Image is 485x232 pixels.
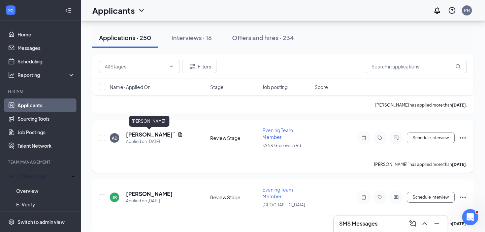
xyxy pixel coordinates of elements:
[459,193,467,201] svg: Ellipses
[210,194,258,201] div: Review Stage
[129,116,169,127] div: [PERSON_NAME]`
[188,62,196,70] svg: Filter
[262,84,288,90] span: Job posting
[366,60,467,73] input: Search in applications
[464,7,470,13] div: PH
[126,198,173,204] div: Applied on [DATE]
[8,173,15,179] svg: UserCheck
[392,135,400,141] svg: ActiveChat
[18,125,75,139] a: Job Postings
[452,103,466,108] b: [DATE]
[375,102,467,108] p: [PERSON_NAME] has applied more than .
[339,220,378,227] h3: SMS Messages
[18,71,75,78] div: Reporting
[18,28,75,41] a: Home
[8,71,15,78] svg: Analysis
[407,192,455,203] button: Schedule Interview
[92,5,135,16] h1: Applicants
[407,133,455,143] button: Schedule Interview
[110,84,151,90] span: Name · Applied On
[431,218,442,229] button: Minimize
[18,41,75,55] a: Messages
[452,162,466,167] b: [DATE]
[126,138,183,145] div: Applied on [DATE]
[8,159,74,165] div: Team Management
[18,139,75,152] a: Talent Network
[171,33,212,42] div: Interviews · 16
[183,60,217,73] button: Filter Filters
[210,135,258,141] div: Review Stage
[462,209,478,225] iframe: Intercom live chat
[433,6,441,14] svg: Notifications
[459,134,467,142] svg: Ellipses
[18,55,75,68] a: Scheduling
[99,33,151,42] div: Applications · 250
[105,63,166,70] input: All Stages
[376,195,384,200] svg: Tag
[419,218,430,229] button: ChevronUp
[112,195,117,200] div: JR
[112,135,118,141] div: AD
[262,202,305,207] span: [GEOGRAPHIC_DATA]
[262,127,293,140] span: Evening Team Member
[262,186,293,199] span: Evening Team Member
[374,162,467,167] p: [PERSON_NAME]` has applied more than .
[18,173,69,179] div: Onboarding
[210,84,224,90] span: Stage
[360,135,368,141] svg: Note
[8,88,74,94] div: Hiring
[65,7,72,14] svg: Collapse
[421,220,429,228] svg: ChevronUp
[433,220,441,228] svg: Minimize
[7,7,14,13] svg: WorkstreamLogo
[392,195,400,200] svg: ActiveChat
[448,6,456,14] svg: QuestionInfo
[16,184,75,198] a: Overview
[8,219,15,225] svg: Settings
[360,195,368,200] svg: Note
[262,143,305,148] span: K96 & Greenwich Rd ...
[18,98,75,112] a: Applicants
[232,33,294,42] div: Offers and hires · 234
[452,221,466,226] b: [DATE]
[409,220,417,228] svg: ComposeMessage
[169,64,174,69] svg: ChevronDown
[18,219,65,225] div: Switch to admin view
[18,112,75,125] a: Sourcing Tools
[126,131,175,138] h5: [PERSON_NAME]`
[137,6,145,14] svg: ChevronDown
[376,135,384,141] svg: Tag
[407,218,418,229] button: ComposeMessage
[126,190,173,198] h5: [PERSON_NAME]
[16,198,75,211] a: E-Verify
[177,132,183,137] svg: Document
[315,84,328,90] span: Score
[455,64,461,69] svg: MagnifyingGlass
